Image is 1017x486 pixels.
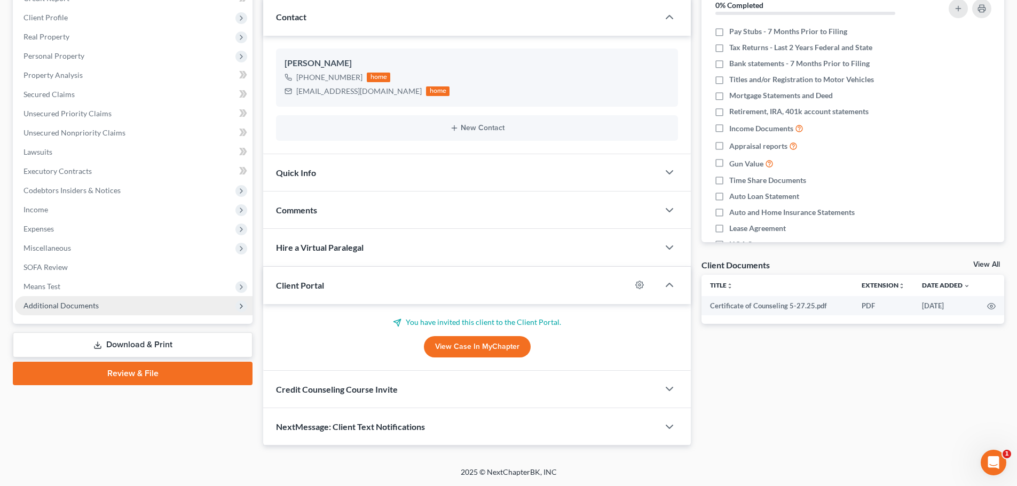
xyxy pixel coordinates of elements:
span: Expenses [23,224,54,233]
span: Contact [276,12,306,22]
div: [PERSON_NAME] [285,57,669,70]
span: Comments [276,205,317,215]
span: Retirement, IRA, 401k account statements [729,106,869,117]
a: Unsecured Priority Claims [15,104,253,123]
span: Pay Stubs - 7 Months Prior to Filing [729,26,847,37]
a: Extensionunfold_more [862,281,905,289]
iframe: Intercom live chat [981,450,1006,475]
span: Real Property [23,32,69,41]
span: 1 [1003,450,1011,458]
div: 2025 © NextChapterBK, INC [204,467,813,486]
div: [EMAIL_ADDRESS][DOMAIN_NAME] [296,86,422,97]
span: Lease Agreement [729,223,786,234]
span: Tax Returns - Last 2 Years Federal and State [729,42,872,53]
div: home [367,73,390,82]
span: SOFA Review [23,262,68,272]
span: Lawsuits [23,147,52,156]
a: Lawsuits [15,142,253,162]
span: Property Analysis [23,70,83,79]
a: SOFA Review [15,258,253,277]
a: Date Added expand_more [922,281,970,289]
span: Income Documents [729,123,793,134]
span: Miscellaneous [23,243,71,252]
span: Mortgage Statements and Deed [729,90,833,101]
span: Time Share Documents [729,175,806,186]
i: unfold_more [898,283,905,289]
a: Property Analysis [15,66,253,85]
div: home [426,86,450,96]
td: PDF [853,296,913,315]
a: Executory Contracts [15,162,253,181]
span: Codebtors Insiders & Notices [23,186,121,195]
span: Appraisal reports [729,141,787,152]
span: Additional Documents [23,301,99,310]
i: expand_more [964,283,970,289]
span: Personal Property [23,51,84,60]
span: HOA Statement [729,239,782,250]
td: Certificate of Counseling 5-27.25.pdf [701,296,853,315]
span: Titles and/or Registration to Motor Vehicles [729,74,874,85]
span: Hire a Virtual Paralegal [276,242,364,252]
div: Client Documents [701,259,770,270]
a: View Case in MyChapter [424,336,531,357]
a: Titleunfold_more [710,281,733,289]
span: Unsecured Nonpriority Claims [23,128,125,137]
span: Unsecured Priority Claims [23,109,112,118]
span: Bank statements - 7 Months Prior to Filing [729,58,870,69]
a: Unsecured Nonpriority Claims [15,123,253,142]
span: Quick Info [276,168,316,178]
a: Download & Print [13,332,253,357]
span: Means Test [23,282,60,291]
div: [PHONE_NUMBER] [296,72,362,83]
i: unfold_more [727,283,733,289]
button: New Contact [285,124,669,132]
span: Client Portal [276,280,324,290]
a: Review & File [13,362,253,385]
a: View All [973,261,1000,268]
span: Credit Counseling Course Invite [276,384,398,394]
span: Secured Claims [23,90,75,99]
td: [DATE] [913,296,979,315]
strong: 0% Completed [715,1,763,10]
span: Executory Contracts [23,166,92,176]
span: Auto Loan Statement [729,191,799,202]
span: Auto and Home Insurance Statements [729,207,855,218]
a: Secured Claims [15,85,253,104]
span: Gun Value [729,158,763,169]
span: Income [23,205,48,214]
span: Client Profile [23,13,68,22]
span: NextMessage: Client Text Notifications [276,421,425,432]
p: You have invited this client to the Client Portal. [276,317,678,328]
